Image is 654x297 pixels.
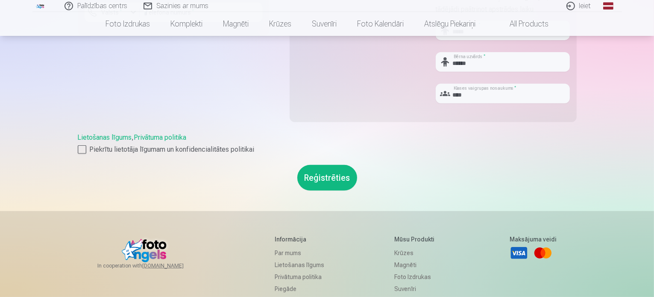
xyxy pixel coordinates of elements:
[510,244,528,262] a: Visa
[394,235,439,244] h5: Mūsu produkti
[275,259,324,271] a: Lietošanas līgums
[259,12,302,36] a: Krūzes
[275,271,324,283] a: Privātuma politika
[213,12,259,36] a: Magnēti
[275,283,324,295] a: Piegāde
[78,133,132,141] a: Lietošanas līgums
[394,247,439,259] a: Krūzes
[302,12,347,36] a: Suvenīri
[142,262,204,269] a: [DOMAIN_NAME]
[347,12,414,36] a: Foto kalendāri
[78,144,577,155] label: Piekrītu lietotāja līgumam un konfidencialitātes politikai
[486,12,559,36] a: All products
[275,247,324,259] a: Par mums
[394,259,439,271] a: Magnēti
[394,283,439,295] a: Suvenīri
[414,12,486,36] a: Atslēgu piekariņi
[36,3,45,9] img: /fa1
[534,244,552,262] a: Mastercard
[275,235,324,244] h5: Informācija
[78,132,577,155] div: ,
[297,165,357,191] button: Reģistrēties
[134,133,187,141] a: Privātuma politika
[510,235,557,244] h5: Maksājuma veidi
[160,12,213,36] a: Komplekti
[394,271,439,283] a: Foto izdrukas
[97,262,204,269] span: In cooperation with
[95,12,160,36] a: Foto izdrukas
